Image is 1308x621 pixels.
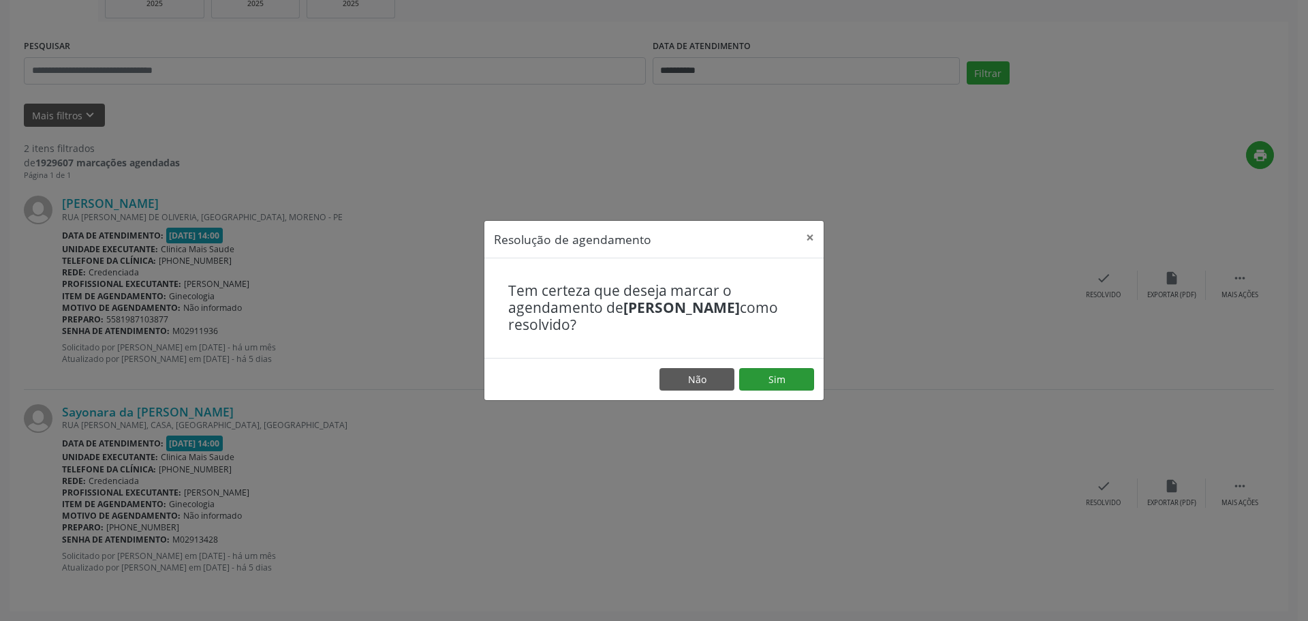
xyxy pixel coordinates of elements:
[623,298,740,317] b: [PERSON_NAME]
[494,230,651,248] h5: Resolução de agendamento
[739,368,814,391] button: Sim
[659,368,734,391] button: Não
[508,282,800,334] h4: Tem certeza que deseja marcar o agendamento de como resolvido?
[796,221,824,254] button: Close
